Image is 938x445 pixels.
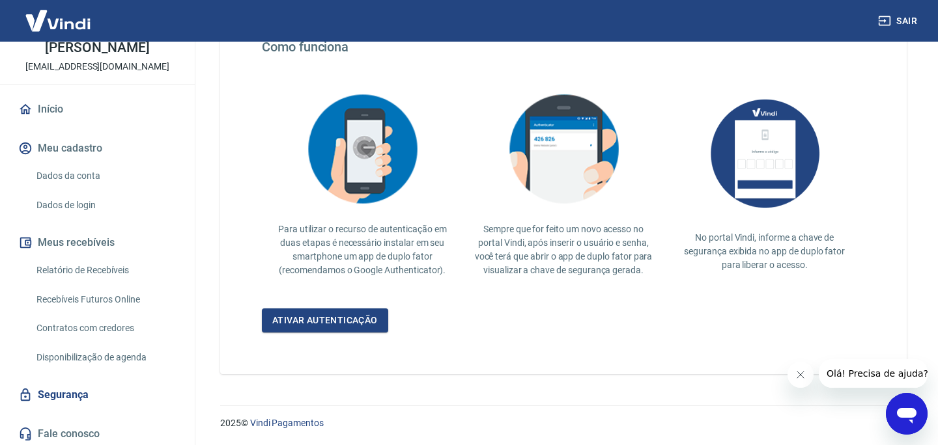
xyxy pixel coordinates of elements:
a: Disponibilização de agenda [31,344,179,371]
span: Olá! Precisa de ajuda? [8,9,109,20]
button: Meus recebíveis [16,228,179,257]
img: explication-mfa3.c449ef126faf1c3e3bb9.png [498,86,629,212]
p: Sempre que for feito um novo acesso no portal Vindi, após inserir o usuário e senha, você terá qu... [474,222,654,277]
a: Contratos com credores [31,315,179,342]
button: Sair [875,9,922,33]
iframe: Mensagem da empresa [819,359,928,388]
button: Meu cadastro [16,134,179,163]
p: [PERSON_NAME] [45,41,149,55]
iframe: Botão para abrir a janela de mensagens [886,393,928,435]
a: Dados de login [31,192,179,219]
img: AUbNX1O5CQAAAABJRU5ErkJggg== [700,86,830,221]
a: Início [16,95,179,124]
a: Dados da conta [31,163,179,189]
a: Segurança [16,381,179,409]
img: Vindi [16,1,100,40]
a: Ativar autenticação [262,308,388,332]
iframe: Fechar mensagem [788,362,814,388]
img: explication-mfa2.908d58f25590a47144d3.png [297,86,427,212]
p: No portal Vindi, informe a chave de segurança exibida no app de duplo fator para liberar o acesso. [674,231,855,272]
p: 2025 © [220,416,907,430]
a: Relatório de Recebíveis [31,257,179,284]
a: Vindi Pagamentos [250,418,324,428]
p: [EMAIL_ADDRESS][DOMAIN_NAME] [25,60,169,74]
p: Para utilizar o recurso de autenticação em duas etapas é necessário instalar em seu smartphone um... [272,222,453,277]
h4: Como funciona [262,39,865,55]
a: Recebíveis Futuros Online [31,286,179,313]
